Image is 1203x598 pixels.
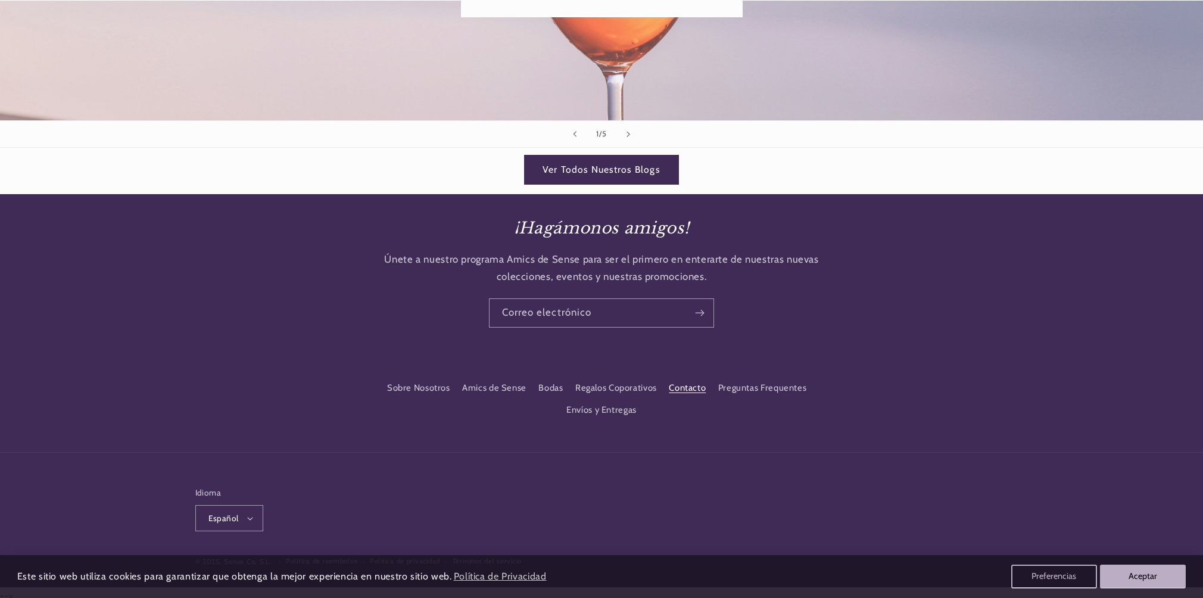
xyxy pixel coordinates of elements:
[686,298,713,328] button: Suscribirse
[602,128,607,141] span: 5
[524,155,679,184] a: Ver Todos Nuestros Blogs
[514,218,690,238] em: ¡Hagámonos amigos!
[596,128,599,141] span: 1
[387,381,450,399] a: Sobre Nosotros
[599,128,602,141] span: /
[566,399,637,421] a: Envíos y Entregas
[1100,565,1186,588] button: Aceptar
[195,487,264,499] h2: Idioma
[195,505,264,531] button: Español
[208,512,239,524] span: Español
[669,378,706,399] a: Contacto
[462,378,526,399] a: Amics de Sense
[17,571,452,582] span: Este sitio web utiliza cookies para garantizar que obtenga la mejor experiencia en nuestro sitio ...
[538,378,563,399] a: Bodas
[1011,565,1097,588] button: Preferencias
[451,566,548,587] a: Política de Privacidad (opens in a new tab)
[562,121,588,147] button: Diapositiva anterior
[718,378,807,399] a: Preguntas Frequentes
[615,121,641,147] button: Diapositiva siguiente
[575,378,657,399] a: Regalos Coporativos
[383,251,821,286] p: Únete a nuestro programa Amics de Sense para ser el primero en enterarte de nuestras nuevas colec...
